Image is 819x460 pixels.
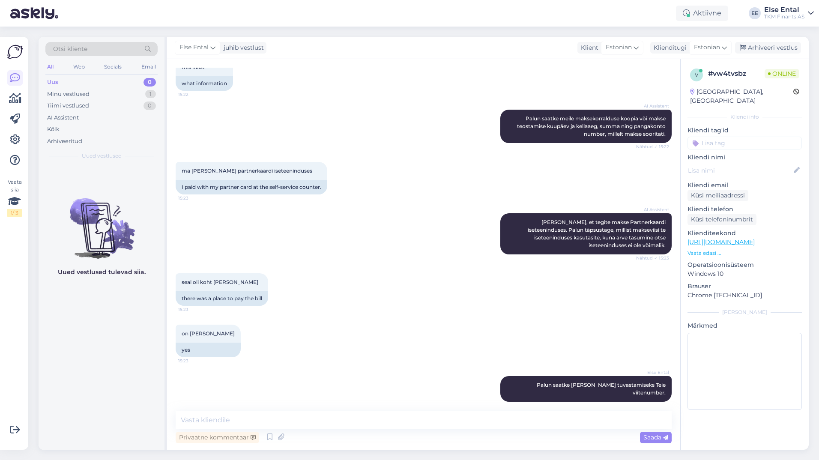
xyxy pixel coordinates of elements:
span: Uued vestlused [82,152,122,160]
span: 15:23 [178,195,210,201]
div: Aktiivne [676,6,728,21]
span: Palun saatke meile maksekorralduse koopia või makse teostamise kuupäev ja kellaaeg, summa ning pa... [517,115,667,137]
div: Küsi meiliaadressi [687,190,748,201]
span: Estonian [606,43,632,52]
div: Email [140,61,158,72]
span: Online [765,69,799,78]
div: yes [176,343,241,357]
div: Arhiveeritud [47,137,82,146]
div: 1 / 3 [7,209,22,217]
p: Operatsioonisüsteem [687,260,802,269]
a: Else EntalTKM Finants AS [764,6,814,20]
div: Klient [577,43,598,52]
span: AI Assistent [637,103,669,109]
p: Kliendi tag'id [687,126,802,135]
div: 0 [143,78,156,87]
div: 1 [145,90,156,99]
div: what information [176,76,233,91]
div: 0 [143,102,156,110]
img: Askly Logo [7,44,23,60]
p: Vaata edasi ... [687,249,802,257]
span: ma [PERSON_NAME] partnerkaardi iseteeninduses [182,167,312,174]
span: AI Assistent [637,206,669,213]
span: Otsi kliente [53,45,87,54]
div: Arhiveeri vestlus [735,42,801,54]
span: Nähtud ✓ 15:25 [636,402,669,409]
span: Palun saatke [PERSON_NAME] tuvastamiseks Teie viitenumber. [537,382,667,396]
span: 15:23 [178,358,210,364]
div: Vaata siia [7,178,22,217]
p: Klienditeekond [687,229,802,238]
div: Kliendi info [687,113,802,121]
span: on [PERSON_NAME] [182,330,235,337]
div: Kõik [47,125,60,134]
input: Lisa nimi [688,166,792,175]
span: [PERSON_NAME], et tegite makse Partnerkaardi iseteeninduses. Palun täpsustage, millist makseviisi... [528,219,667,248]
p: Windows 10 [687,269,802,278]
div: Tiimi vestlused [47,102,89,110]
div: Küsi telefoninumbrit [687,214,756,225]
div: Privaatne kommentaar [176,432,259,443]
span: seal oli koht [PERSON_NAME] [182,279,258,285]
p: Brauser [687,282,802,291]
div: EE [749,7,761,19]
span: Nähtud ✓ 15:23 [636,255,669,261]
div: Klienditugi [650,43,687,52]
div: there was a place to pay the bill [176,291,268,306]
div: # vw4tvsbz [708,69,765,79]
div: juhib vestlust [220,43,264,52]
p: Chrome [TECHNICAL_ID] [687,291,802,300]
p: Kliendi email [687,181,802,190]
div: AI Assistent [47,114,79,122]
a: [URL][DOMAIN_NAME] [687,238,755,246]
span: Else Ental [179,43,209,52]
div: I paid with my partner card at the self-service counter. [176,180,327,194]
span: Estonian [694,43,720,52]
p: Uued vestlused tulevad siia. [58,268,146,277]
div: All [45,61,55,72]
span: 15:23 [178,306,210,313]
img: No chats [39,183,164,260]
p: Märkmed [687,321,802,330]
div: Uus [47,78,58,87]
div: [PERSON_NAME] [687,308,802,316]
p: Kliendi telefon [687,205,802,214]
span: Nähtud ✓ 15:22 [636,143,669,150]
span: Saada [643,433,668,441]
div: Else Ental [764,6,804,13]
div: Web [72,61,87,72]
div: Minu vestlused [47,90,90,99]
div: [GEOGRAPHIC_DATA], [GEOGRAPHIC_DATA] [690,87,793,105]
input: Lisa tag [687,137,802,149]
p: Kliendi nimi [687,153,802,162]
span: Else Ental [637,369,669,376]
span: v [695,72,698,78]
span: 15:22 [178,91,210,98]
div: TKM Finants AS [764,13,804,20]
div: Socials [102,61,123,72]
